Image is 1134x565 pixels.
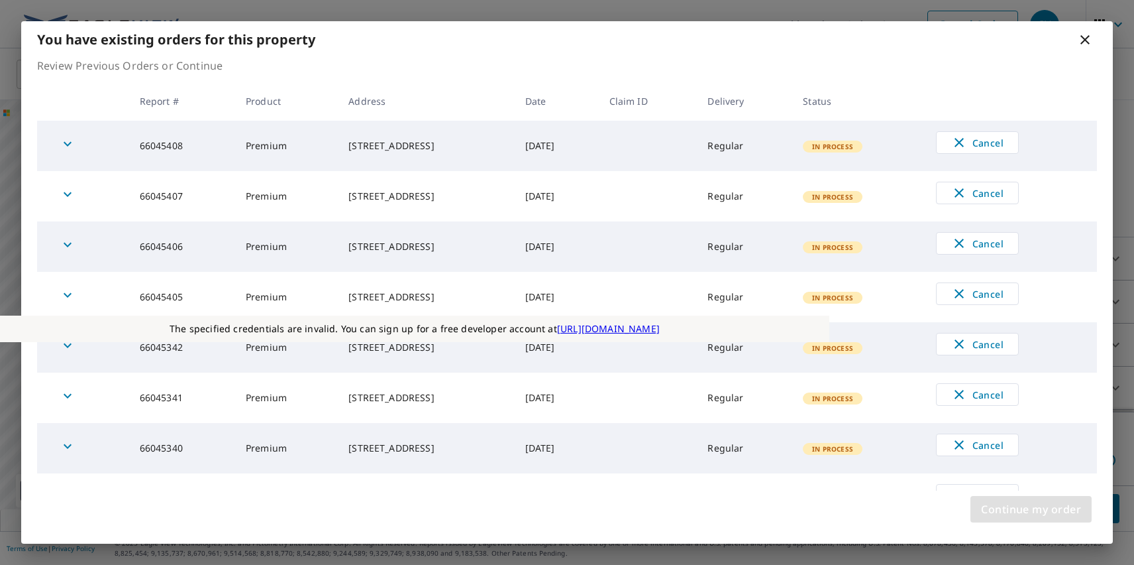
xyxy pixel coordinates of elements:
td: Regular [697,423,792,473]
td: Regular [697,272,792,322]
td: 66045406 [129,221,235,272]
span: Cancel [950,135,1005,151]
span: In Process [804,444,861,454]
th: Product [235,82,338,121]
div: [STREET_ADDRESS] [348,341,503,354]
td: [DATE] [515,423,599,473]
button: Cancel [936,182,1019,204]
button: Cancel [936,434,1019,456]
td: Premium [235,322,338,373]
button: Cancel [936,282,1019,305]
th: Delivery [697,82,792,121]
td: [DATE] [515,171,599,221]
td: [DATE] [515,272,599,322]
span: Cancel [950,437,1005,453]
td: 66045339 [129,473,235,524]
td: [DATE] [515,373,599,423]
span: Cancel [950,387,1005,403]
b: You have existing orders for this property [37,31,315,48]
th: Date [515,82,599,121]
div: [STREET_ADDRESS] [348,139,503,153]
th: Report # [129,82,235,121]
td: 66045341 [129,373,235,423]
span: Cancel [950,185,1005,201]
span: Cancel [950,336,1005,352]
span: Cancel [950,487,1005,503]
span: In Process [804,142,861,151]
span: In Process [804,394,861,403]
button: Continue my order [970,496,1092,523]
button: Cancel [936,484,1019,507]
td: Premium [235,373,338,423]
td: Regular [697,373,792,423]
span: In Process [804,192,861,202]
td: Premium [235,473,338,524]
span: Continue my order [981,500,1081,519]
td: Premium [235,171,338,221]
td: 66045408 [129,121,235,171]
td: 66045342 [129,322,235,373]
td: Regular [697,121,792,171]
span: In Process [804,243,861,252]
span: Cancel [950,235,1005,251]
button: Cancel [936,333,1019,355]
div: [STREET_ADDRESS] [348,290,503,304]
td: [DATE] [515,221,599,272]
a: [URL][DOMAIN_NAME] [557,322,660,335]
div: [STREET_ADDRESS] [348,190,503,203]
th: Address [338,82,514,121]
td: Regular [697,322,792,373]
div: [STREET_ADDRESS] [348,391,503,405]
span: Cancel [950,286,1005,302]
span: In Process [804,344,861,353]
td: Regular [697,473,792,524]
p: Review Previous Orders or Continue [37,58,1097,74]
div: [STREET_ADDRESS] [348,240,503,253]
th: Status [792,82,925,121]
button: Cancel [936,383,1019,406]
td: Regular [697,171,792,221]
td: Premium [235,423,338,473]
td: 66045405 [129,272,235,322]
div: [STREET_ADDRESS] [348,442,503,455]
td: Premium [235,221,338,272]
td: Regular [697,221,792,272]
button: Cancel [936,131,1019,154]
button: Cancel [936,232,1019,255]
td: Premium [235,272,338,322]
span: In Process [804,293,861,302]
td: 66045340 [129,423,235,473]
td: Premium [235,121,338,171]
td: [DATE] [515,121,599,171]
td: 66045407 [129,171,235,221]
th: Claim ID [599,82,697,121]
td: [DATE] [515,473,599,524]
td: [DATE] [515,322,599,373]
